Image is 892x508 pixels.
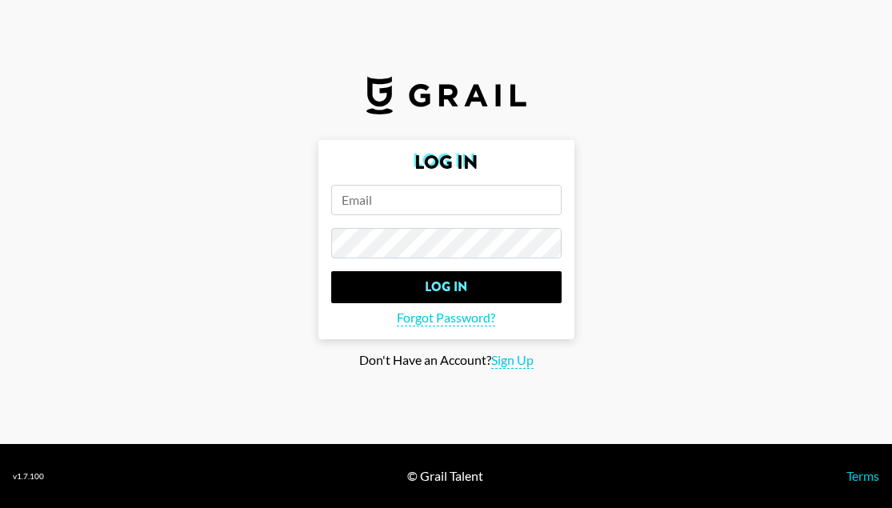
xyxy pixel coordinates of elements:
[331,271,562,303] input: Log In
[397,310,495,326] span: Forgot Password?
[13,352,879,369] div: Don't Have an Account?
[491,352,534,369] span: Sign Up
[13,471,44,482] div: v 1.7.100
[846,468,879,483] a: Terms
[331,153,562,172] h2: Log In
[407,468,483,484] div: © Grail Talent
[366,76,526,114] img: Grail Talent Logo
[331,185,562,215] input: Email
